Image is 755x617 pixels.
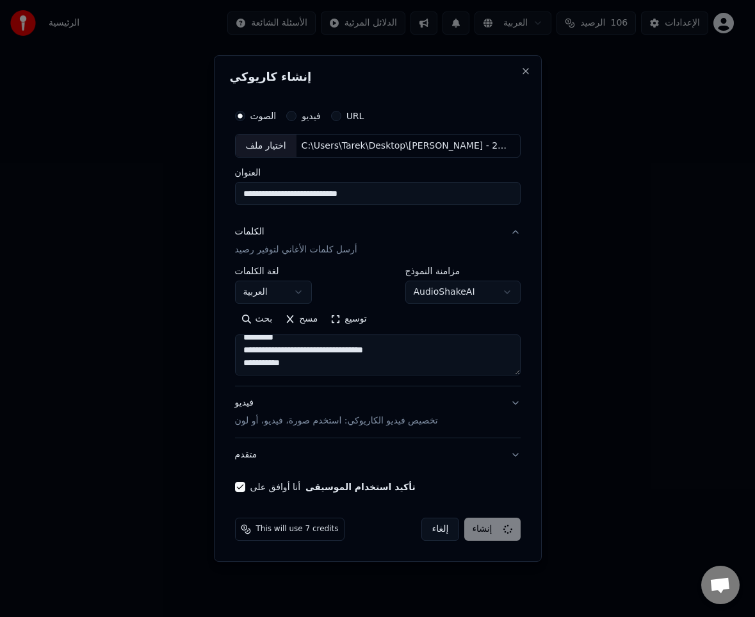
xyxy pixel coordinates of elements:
div: الكلمات [235,226,264,239]
label: الصوت [250,111,277,120]
span: This will use 7 credits [256,524,339,534]
h2: إنشاء كاريوكي [230,71,526,83]
button: مسح [279,309,324,330]
div: الكلماتأرسل كلمات الأغاني لتوفير رصيد [235,267,521,386]
label: أنا أوافق على [250,482,416,491]
p: أرسل كلمات الأغاني لتوفير رصيد [235,244,357,257]
button: الكلماتأرسل كلمات الأغاني لتوفير رصيد [235,216,521,267]
div: C:\Users\Tarek\Desktop\[PERSON_NAME] - كده كفايه - شغلي2.wav [296,140,514,152]
button: بحث [235,309,279,330]
div: اختيار ملف [236,135,296,158]
label: مزامنة النموذج [405,267,521,276]
button: متقدم [235,438,521,472]
label: لغة الكلمات [235,267,312,276]
label: URL [346,111,364,120]
button: فيديوتخصيص فيديو الكاريوكي: استخدم صورة، فيديو، أو لون [235,387,521,438]
p: تخصيص فيديو الكاريوكي: استخدم صورة، فيديو، أو لون [235,415,438,427]
label: فيديو [302,111,320,120]
label: العنوان [235,169,521,177]
button: إلغاء [421,518,460,541]
button: أنا أوافق على [305,482,416,491]
button: توسيع [324,309,373,330]
div: فيديو [235,397,438,428]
